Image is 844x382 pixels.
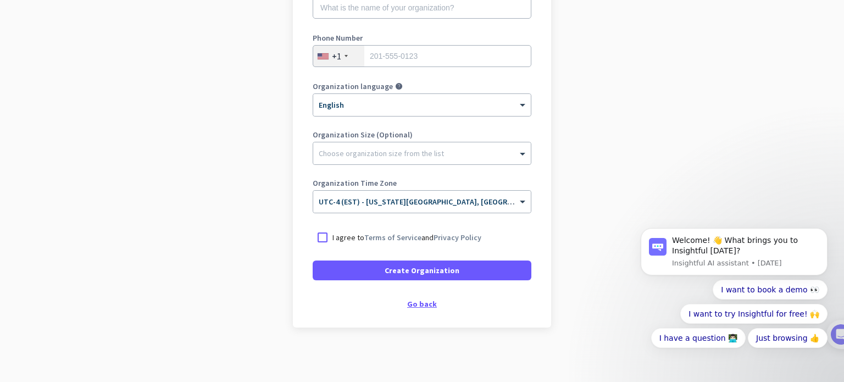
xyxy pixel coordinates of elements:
[313,300,531,308] div: Go back
[313,34,531,42] label: Phone Number
[313,179,531,187] label: Organization Time Zone
[364,232,421,242] a: Terms of Service
[313,261,531,280] button: Create Organization
[313,131,531,139] label: Organization Size (Optional)
[332,51,341,62] div: +1
[313,45,531,67] input: 201-555-0123
[434,232,481,242] a: Privacy Policy
[395,82,403,90] i: help
[332,232,481,243] p: I agree to and
[385,265,459,276] span: Create Organization
[624,145,844,377] iframe: Intercom notifications message
[313,82,393,90] label: Organization language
